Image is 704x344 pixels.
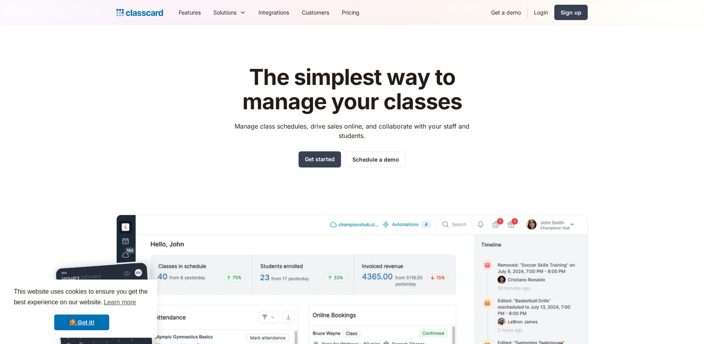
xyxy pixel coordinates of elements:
[14,287,150,308] span: This website uses cookies to ensure you get the best experience on our website.
[213,8,236,17] div: Solutions
[295,4,335,21] a: Customers
[528,4,554,21] a: Login
[6,280,157,338] div: cookieconsent
[485,4,527,21] a: Get a demo
[561,8,581,17] div: Sign up
[116,7,163,18] a: home
[172,4,207,21] a: Features
[335,4,366,21] a: Pricing
[207,4,252,21] div: Solutions
[252,4,295,21] a: Integrations
[554,5,588,20] a: Sign up
[103,296,137,308] a: learn more about cookies
[299,151,341,167] a: Get started
[54,315,109,330] a: dismiss cookie message
[227,121,477,140] p: Manage class schedules, drive sales online, and collaborate with your staff and students.
[227,65,477,114] h1: The simplest way to manage your classes
[346,151,406,167] a: Schedule a demo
